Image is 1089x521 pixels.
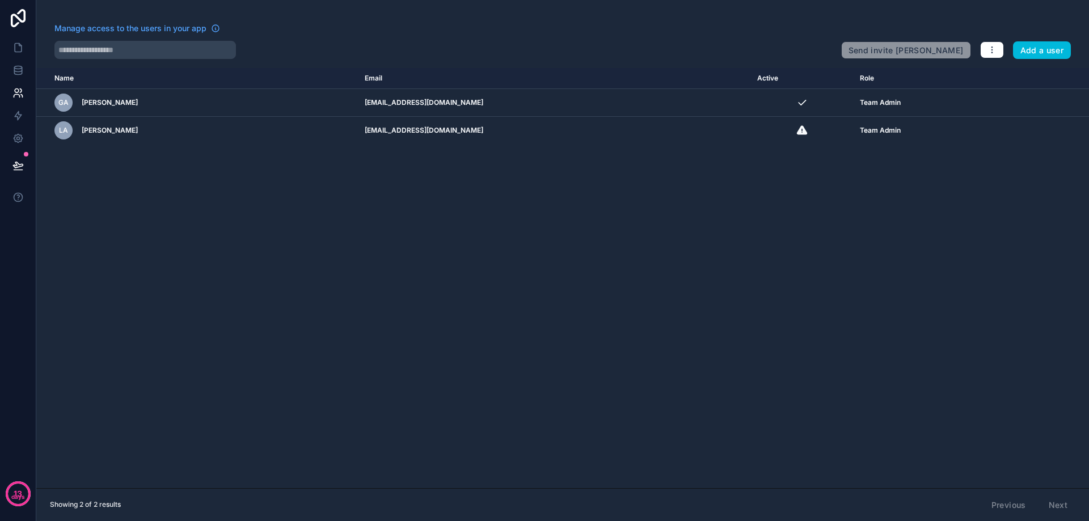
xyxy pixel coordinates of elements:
[1013,41,1071,60] button: Add a user
[82,98,138,107] span: [PERSON_NAME]
[58,98,69,107] span: GA
[750,68,853,89] th: Active
[358,89,750,117] td: [EMAIL_ADDRESS][DOMAIN_NAME]
[82,126,138,135] span: [PERSON_NAME]
[14,488,22,499] p: 13
[54,23,220,34] a: Manage access to the users in your app
[860,98,901,107] span: Team Admin
[853,68,1015,89] th: Role
[59,126,68,135] span: LA
[358,117,750,145] td: [EMAIL_ADDRESS][DOMAIN_NAME]
[860,126,901,135] span: Team Admin
[50,500,121,509] span: Showing 2 of 2 results
[11,493,25,502] p: days
[36,68,1089,488] div: scrollable content
[54,23,206,34] span: Manage access to the users in your app
[36,68,358,89] th: Name
[358,68,750,89] th: Email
